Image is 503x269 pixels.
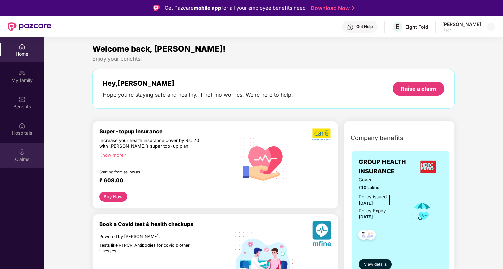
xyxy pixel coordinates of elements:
img: svg+xml;base64,PHN2ZyB3aWR0aD0iMjAiIGhlaWdodD0iMjAiIHZpZXdCb3g9IjAgMCAyMCAyMCIgZmlsbD0ibm9uZSIgeG... [19,70,25,76]
span: Welcome back, [PERSON_NAME]! [92,44,226,54]
div: ₹ 608.00 [99,177,228,185]
div: Increase your health insurance cover by Rs. 20L with [PERSON_NAME]’s super top-up plan. [99,138,206,149]
img: svg+xml;base64,PHN2ZyBpZD0iRHJvcGRvd24tMzJ4MzIiIHhtbG5zPSJodHRwOi8vd3d3LnczLm9yZy8yMDAwL3N2ZyIgd2... [488,24,494,29]
div: [PERSON_NAME] [442,21,481,27]
strong: mobile app [194,5,221,11]
span: View details [364,261,387,268]
img: svg+xml;base64,PHN2ZyBpZD0iSG9tZSIgeG1sbnM9Imh0dHA6Ly93d3cudzMub3JnLzIwMDAvc3ZnIiB3aWR0aD0iMjAiIG... [19,43,25,50]
div: Policy Expiry [359,207,386,214]
div: Get Help [356,24,373,29]
img: New Pazcare Logo [8,22,51,31]
div: Know more [99,152,231,157]
button: Buy Now [99,192,127,202]
span: GROUP HEALTH INSURANCE [359,157,415,176]
div: Hey, [PERSON_NAME] [103,79,293,87]
div: Super-topup Insurance [99,128,235,135]
span: [DATE] [359,201,373,206]
img: svg+xml;base64,PHN2ZyBpZD0iQmVuZWZpdHMiIHhtbG5zPSJodHRwOi8vd3d3LnczLm9yZy8yMDAwL3N2ZyIgd2lkdGg9Ij... [19,96,25,103]
div: Eight Fold [405,24,428,30]
a: Download Now [311,5,352,12]
span: ₹10 Lakhs [359,184,402,191]
img: b5dec4f62d2307b9de63beb79f102df3.png [312,128,331,141]
span: right [124,153,127,157]
img: svg+xml;base64,PHN2ZyB4bWxucz0iaHR0cDovL3d3dy53My5vcmcvMjAwMC9zdmciIHhtbG5zOnhsaW5rPSJodHRwOi8vd3... [235,130,293,189]
div: Policy issued [359,193,387,200]
div: Raise a claim [401,85,436,92]
span: [DATE] [359,214,373,219]
span: Company benefits [351,133,403,143]
div: Get Pazcare for all your employee benefits need [165,4,306,12]
img: Logo [153,5,160,11]
img: svg+xml;base64,PHN2ZyBpZD0iSG9zcGl0YWxzIiB4bWxucz0iaHR0cDovL3d3dy53My5vcmcvMjAwMC9zdmciIHdpZHRoPS... [19,122,25,129]
img: svg+xml;base64,PHN2ZyB4bWxucz0iaHR0cDovL3d3dy53My5vcmcvMjAwMC9zdmciIHdpZHRoPSI0OC45NDMiIGhlaWdodD... [362,228,379,244]
div: Starting from as low as [99,170,207,174]
span: E [396,23,400,31]
div: Powered by [PERSON_NAME]. [99,234,206,240]
img: Stroke [352,5,354,12]
img: svg+xml;base64,PHN2ZyBpZD0iSGVscC0zMngzMiIgeG1sbnM9Imh0dHA6Ly93d3cudzMub3JnLzIwMDAvc3ZnIiB3aWR0aD... [347,24,354,31]
img: svg+xml;base64,PHN2ZyB4bWxucz0iaHR0cDovL3d3dy53My5vcmcvMjAwMC9zdmciIHhtbG5zOnhsaW5rPSJodHRwOi8vd3... [312,221,331,249]
div: Enjoy your benefits! [92,55,455,62]
img: icon [411,200,433,222]
div: Book a Covid test & health checkups [99,221,235,227]
span: Cover [359,176,402,183]
img: svg+xml;base64,PHN2ZyB4bWxucz0iaHR0cDovL3d3dy53My5vcmcvMjAwMC9zdmciIHdpZHRoPSI0OC45NDMiIGhlaWdodD... [355,228,372,244]
img: svg+xml;base64,PHN2ZyBpZD0iQ2xhaW0iIHhtbG5zPSJodHRwOi8vd3d3LnczLm9yZy8yMDAwL3N2ZyIgd2lkdGg9IjIwIi... [19,149,25,155]
img: insurerLogo [416,158,440,176]
div: Tests like RTPCR, Antibodies for covid & other illnesses. [99,243,206,254]
div: User [442,27,481,33]
div: Hope you’re staying safe and healthy. If not, no worries. We’re here to help. [103,91,293,98]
